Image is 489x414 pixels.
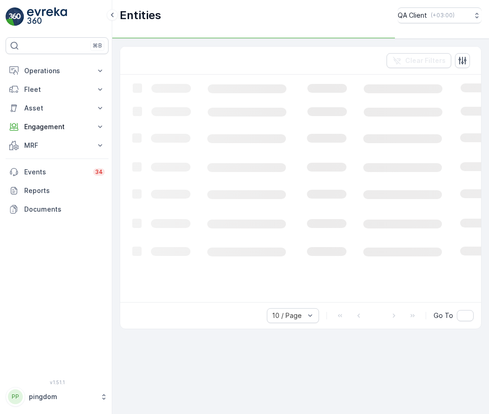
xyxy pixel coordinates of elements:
p: Events [24,167,88,177]
img: logo_light-DOdMpM7g.png [27,7,67,26]
button: Fleet [6,80,109,99]
p: ⌘B [93,42,102,49]
img: logo [6,7,24,26]
button: PPpingdom [6,387,109,407]
button: Operations [6,62,109,80]
span: v 1.51.1 [6,379,109,385]
a: Documents [6,200,109,219]
a: Reports [6,181,109,200]
p: ( +03:00 ) [431,12,455,19]
p: Operations [24,66,90,76]
p: QA Client [398,11,427,20]
p: Documents [24,205,105,214]
span: Go To [434,311,453,320]
a: Events34 [6,163,109,181]
p: Asset [24,103,90,113]
button: MRF [6,136,109,155]
p: MRF [24,141,90,150]
p: Reports [24,186,105,195]
p: Fleet [24,85,90,94]
p: Engagement [24,122,90,131]
p: 34 [95,168,103,176]
button: Engagement [6,117,109,136]
p: pingdom [29,392,95,401]
div: PP [8,389,23,404]
button: Clear Filters [387,53,451,68]
p: Entities [120,8,161,23]
button: QA Client(+03:00) [398,7,482,23]
button: Asset [6,99,109,117]
p: Clear Filters [405,56,446,65]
